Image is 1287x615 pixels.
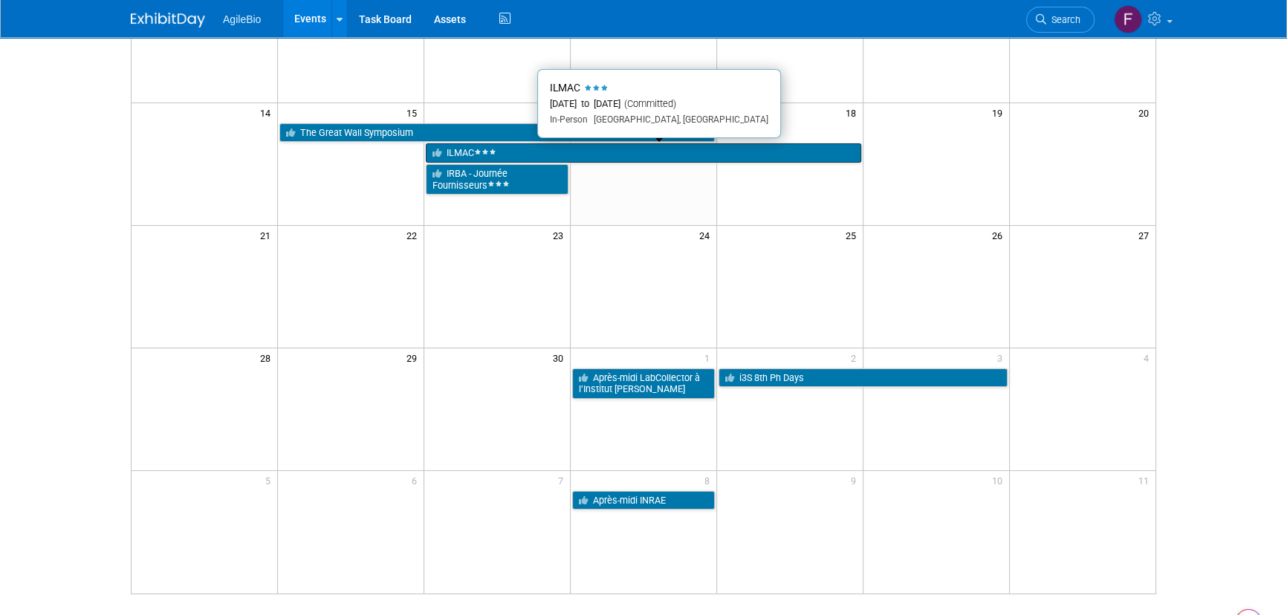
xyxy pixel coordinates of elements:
[550,98,768,111] div: [DATE] to [DATE]
[264,471,277,489] span: 5
[1142,348,1155,367] span: 4
[719,368,1008,388] a: i3S 8th Ph Days
[405,103,424,122] span: 15
[1137,103,1155,122] span: 20
[1026,7,1095,33] a: Search
[849,471,863,489] span: 9
[223,13,261,25] span: AgileBio
[991,226,1009,244] span: 26
[405,348,424,367] span: 29
[259,348,277,367] span: 28
[557,471,570,489] span: 7
[1137,471,1155,489] span: 11
[1137,226,1155,244] span: 27
[1046,14,1080,25] span: Search
[410,471,424,489] span: 6
[259,103,277,122] span: 14
[844,103,863,122] span: 18
[131,13,205,27] img: ExhibitDay
[703,348,716,367] span: 1
[405,226,424,244] span: 22
[550,114,588,125] span: In-Person
[279,123,715,143] a: The Great Wall Symposium
[849,348,863,367] span: 2
[620,98,676,109] span: (Committed)
[844,226,863,244] span: 25
[572,368,715,399] a: Après-midi LabCollector à l’Institut [PERSON_NAME]
[551,226,570,244] span: 23
[426,164,568,195] a: IRBA - Journée Fournisseurs
[1114,5,1142,33] img: Fouad Batel
[698,226,716,244] span: 24
[572,491,715,510] a: Après-midi INRAE
[996,348,1009,367] span: 3
[426,143,861,163] a: ILMAC
[550,82,580,94] span: ILMAC
[588,114,768,125] span: [GEOGRAPHIC_DATA], [GEOGRAPHIC_DATA]
[991,103,1009,122] span: 19
[991,471,1009,489] span: 10
[551,348,570,367] span: 30
[259,226,277,244] span: 21
[703,471,716,489] span: 8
